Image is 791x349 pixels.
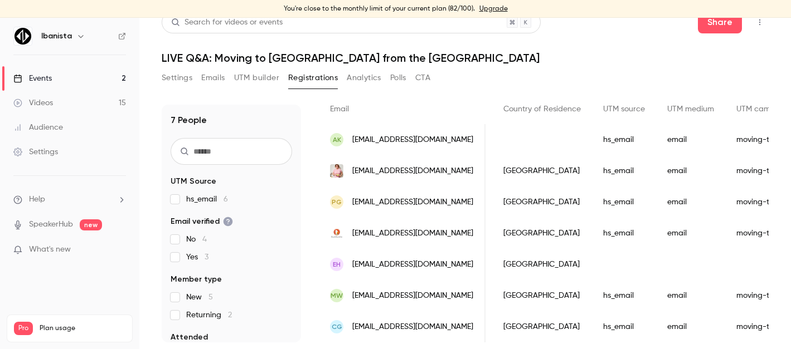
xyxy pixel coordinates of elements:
a: SpeakerHub [29,219,73,230]
div: Events [13,73,52,84]
h1: LIVE Q&A: Moving to [GEOGRAPHIC_DATA] from the [GEOGRAPHIC_DATA] [162,51,769,65]
span: Email verified [171,216,233,227]
span: [EMAIL_ADDRESS][DOMAIN_NAME] [352,228,473,239]
span: Yes [186,252,208,263]
a: Upgrade [479,4,508,13]
span: Help [29,194,45,205]
button: Emails [201,69,225,87]
span: 2 [228,311,232,319]
span: UTM Source [171,176,216,187]
div: Audience [13,122,63,133]
span: hs_email [186,194,228,205]
h6: Ibanista [41,31,72,42]
div: hs_email [592,124,656,155]
span: UTM source [603,105,645,113]
span: 3 [205,253,208,261]
li: help-dropdown-opener [13,194,126,205]
div: [GEOGRAPHIC_DATA] [492,186,592,218]
span: CG [332,322,342,332]
span: [EMAIL_ADDRESS][DOMAIN_NAME] [352,165,473,177]
span: 5 [208,293,213,301]
h1: 7 People [171,114,207,127]
div: hs_email [592,155,656,186]
div: email [656,218,725,249]
span: [EMAIL_ADDRESS][DOMAIN_NAME] [352,321,473,333]
div: [GEOGRAPHIC_DATA] [492,280,592,311]
div: hs_email [592,186,656,218]
iframe: Noticeable Trigger [113,245,126,255]
span: Attended [171,332,208,343]
span: New [186,292,213,303]
span: No [186,234,207,245]
div: [GEOGRAPHIC_DATA] [492,155,592,186]
div: [GEOGRAPHIC_DATA] [492,311,592,342]
button: Polls [390,69,406,87]
span: AK [333,135,341,145]
span: [EMAIL_ADDRESS][DOMAIN_NAME] [352,290,473,302]
span: [EMAIL_ADDRESS][DOMAIN_NAME] [352,196,473,208]
button: Analytics [347,69,381,87]
div: email [656,186,725,218]
button: Share [698,11,742,33]
img: duck.com [330,227,343,240]
span: Pro [14,322,33,335]
div: [GEOGRAPHIC_DATA] [492,218,592,249]
div: email [656,280,725,311]
button: Registrations [288,69,338,87]
span: MW [331,291,343,301]
div: hs_email [592,280,656,311]
span: Returning [186,309,232,321]
span: pG [332,197,342,207]
div: email [656,311,725,342]
button: UTM builder [234,69,279,87]
div: [GEOGRAPHIC_DATA] [492,249,592,280]
span: EH [333,259,341,269]
button: Settings [162,69,192,87]
div: hs_email [592,311,656,342]
span: [EMAIL_ADDRESS][DOMAIN_NAME] [352,259,473,271]
span: Plan usage [40,324,125,333]
span: Member type [171,274,222,285]
span: What's new [29,244,71,255]
div: Settings [13,146,58,158]
span: new [80,219,102,230]
img: nadinerobbinsart.com [330,164,343,178]
div: hs_email [592,218,656,249]
button: CTA [415,69,430,87]
div: email [656,124,725,155]
div: Videos [13,97,53,109]
span: [EMAIL_ADDRESS][DOMAIN_NAME] [352,134,473,146]
span: Country of Residence [503,105,581,113]
span: 6 [224,195,228,203]
div: email [656,155,725,186]
span: UTM medium [667,105,714,113]
div: Search for videos or events [171,17,283,28]
span: Email [330,105,349,113]
img: Ibanista [14,27,32,45]
span: 4 [202,235,207,243]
